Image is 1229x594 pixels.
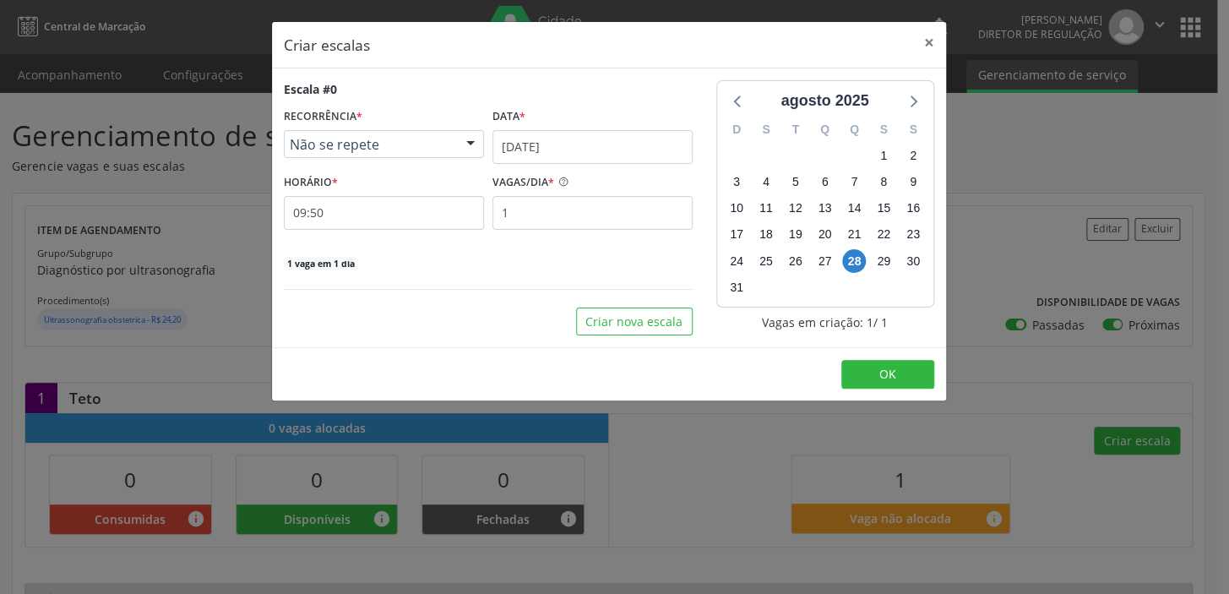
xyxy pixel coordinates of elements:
input: Selecione uma data [492,130,693,164]
span: quarta-feira, 20 de agosto de 2025 [813,223,836,247]
span: segunda-feira, 11 de agosto de 2025 [754,197,778,221]
span: Não se repete [290,136,449,153]
span: quinta-feira, 7 de agosto de 2025 [842,171,866,194]
span: sexta-feira, 29 de agosto de 2025 [872,249,895,273]
span: quarta-feira, 13 de agosto de 2025 [813,197,836,221]
span: domingo, 31 de agosto de 2025 [725,275,748,299]
ion-icon: help circle outline [554,170,569,188]
div: S [869,117,899,143]
span: 1 vaga em 1 dia [284,257,358,270]
label: VAGAS/DIA [492,170,554,196]
div: agosto 2025 [774,90,875,112]
button: OK [841,360,934,389]
span: domingo, 10 de agosto de 2025 [725,197,748,221]
span: sexta-feira, 1 de agosto de 2025 [872,144,895,167]
span: segunda-feira, 18 de agosto de 2025 [754,223,778,247]
div: Q [810,117,840,143]
span: sábado, 2 de agosto de 2025 [901,144,925,167]
span: terça-feira, 26 de agosto de 2025 [784,249,808,273]
span: quinta-feira, 28 de agosto de 2025 [842,249,866,273]
span: sexta-feira, 22 de agosto de 2025 [872,223,895,247]
span: segunda-feira, 25 de agosto de 2025 [754,249,778,273]
span: terça-feira, 12 de agosto de 2025 [784,197,808,221]
span: quinta-feira, 14 de agosto de 2025 [842,197,866,221]
span: sábado, 30 de agosto de 2025 [901,249,925,273]
span: sábado, 9 de agosto de 2025 [901,171,925,194]
span: OK [879,366,896,382]
span: terça-feira, 19 de agosto de 2025 [784,223,808,247]
span: sábado, 16 de agosto de 2025 [901,197,925,221]
span: domingo, 3 de agosto de 2025 [725,171,748,194]
div: T [780,117,810,143]
span: terça-feira, 5 de agosto de 2025 [784,171,808,194]
div: D [722,117,752,143]
span: domingo, 24 de agosto de 2025 [725,249,748,273]
span: quarta-feira, 27 de agosto de 2025 [813,249,836,273]
span: sexta-feira, 8 de agosto de 2025 [872,171,895,194]
div: Vagas em criação: 1 [716,313,934,331]
button: Criar nova escala [576,308,693,336]
div: Q [840,117,869,143]
span: / 1 [873,313,888,331]
button: Close [912,22,946,63]
div: Escala #0 [284,80,337,98]
label: RECORRÊNCIA [284,104,362,130]
span: sábado, 23 de agosto de 2025 [901,223,925,247]
label: Data [492,104,525,130]
span: quinta-feira, 21 de agosto de 2025 [842,223,866,247]
label: HORÁRIO [284,170,338,196]
span: segunda-feira, 4 de agosto de 2025 [754,171,778,194]
span: sexta-feira, 15 de agosto de 2025 [872,197,895,221]
span: domingo, 17 de agosto de 2025 [725,223,748,247]
h5: Criar escalas [284,34,370,56]
div: S [899,117,928,143]
div: S [751,117,780,143]
input: 00:00 [284,196,484,230]
span: quarta-feira, 6 de agosto de 2025 [813,171,836,194]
